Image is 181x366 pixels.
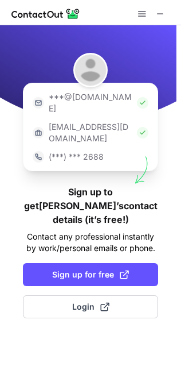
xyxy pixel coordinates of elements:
button: Sign up for free [23,263,158,286]
span: Login [72,301,109,313]
p: Contact any professional instantly by work/personal emails or phone. [23,231,158,254]
img: https://contactout.com/extension/app/static/media/login-phone-icon.bacfcb865e29de816d437549d7f4cb... [33,151,44,163]
p: ***@[DOMAIN_NAME] [49,91,132,114]
button: Login [23,295,158,318]
img: https://contactout.com/extension/app/static/media/login-email-icon.f64bce713bb5cd1896fef81aa7b14a... [33,97,44,109]
img: ContactOut v5.3.10 [11,7,80,21]
img: Check Icon [137,127,148,138]
span: Sign up for free [52,269,129,280]
img: https://contactout.com/extension/app/static/media/login-work-icon.638a5007170bc45168077fde17b29a1... [33,127,44,138]
img: Melissa Grabiner [73,53,108,87]
h1: Sign up to get [PERSON_NAME]’s contact details (it’s free!) [23,185,158,226]
p: [EMAIL_ADDRESS][DOMAIN_NAME] [49,121,132,144]
img: Check Icon [137,97,148,109]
